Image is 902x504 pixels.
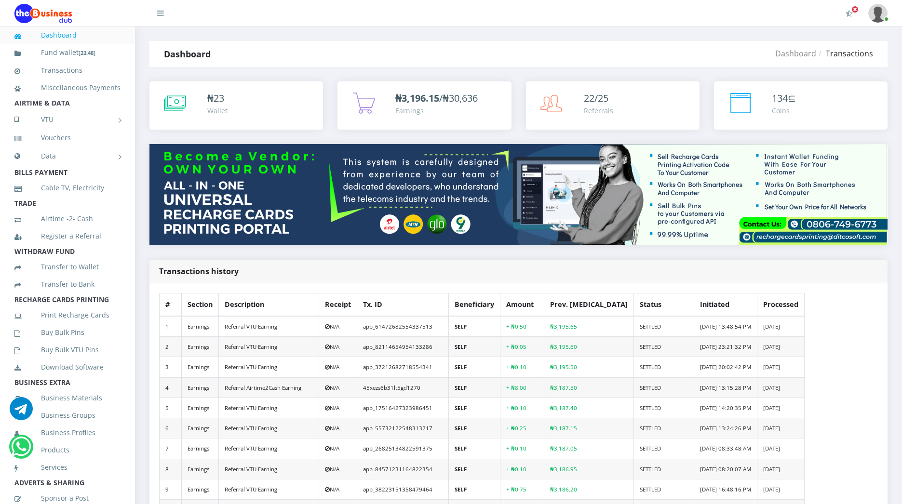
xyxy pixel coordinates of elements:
[757,438,805,459] td: [DATE]
[526,81,700,130] a: 22/25 Referrals
[219,418,319,438] td: Referral VTU Earning
[634,398,694,418] td: SETTLED
[14,456,121,478] a: Services
[544,316,634,337] td: ₦3,195.65
[772,106,796,116] div: Coins
[500,418,544,438] td: + ₦0.25
[182,479,219,499] td: Earnings
[544,438,634,459] td: ₦3,187.05
[160,357,182,377] td: 3
[14,127,121,149] a: Vouchers
[500,459,544,479] td: + ₦0.10
[182,293,219,316] th: Section
[544,377,634,398] td: ₦3,187.50
[395,106,478,116] div: Earnings
[160,418,182,438] td: 6
[219,377,319,398] td: Referral Airtime2Cash Earning
[319,418,357,438] td: N/A
[337,81,511,130] a: ₦3,196.15/₦30,636 Earnings
[544,357,634,377] td: ₦3,195.50
[500,293,544,316] th: Amount
[500,316,544,337] td: + ₦0.50
[500,438,544,459] td: + ₦0.10
[544,459,634,479] td: ₦3,186.95
[319,479,357,499] td: N/A
[14,273,121,295] a: Transfer to Bank
[160,293,182,316] th: #
[772,91,796,106] div: ⊆
[634,459,694,479] td: SETTLED
[11,442,31,458] a: Chat for support
[182,438,219,459] td: Earnings
[757,337,805,357] td: [DATE]
[319,377,357,398] td: N/A
[544,337,634,357] td: ₦3,195.60
[219,438,319,459] td: Referral VTU Earning
[160,459,182,479] td: 8
[159,266,239,277] strong: Transactions history
[182,357,219,377] td: Earnings
[14,339,121,361] a: Buy Bulk VTU Pins
[634,377,694,398] td: SETTLED
[544,398,634,418] td: ₦3,187.40
[14,59,121,81] a: Transactions
[634,418,694,438] td: SETTLED
[500,377,544,398] td: + ₦8.00
[634,316,694,337] td: SETTLED
[757,459,805,479] td: [DATE]
[207,91,228,106] div: ₦
[449,377,500,398] td: SELF
[149,144,888,245] img: multitenant_rcp.png
[160,438,182,459] td: 7
[544,479,634,499] td: ₦3,186.20
[182,377,219,398] td: Earnings
[357,479,449,499] td: app_38223151358479464
[14,41,121,64] a: Fund wallet[23.48]
[357,377,449,398] td: 45xezs6b31lt5gd1270
[357,357,449,377] td: app_37212682718554341
[634,479,694,499] td: SETTLED
[14,439,121,461] a: Products
[207,106,228,116] div: Wallet
[816,48,873,59] li: Transactions
[584,92,608,105] span: 22/25
[182,316,219,337] td: Earnings
[449,398,500,418] td: SELF
[449,479,500,499] td: SELF
[449,316,500,337] td: SELF
[319,293,357,316] th: Receipt
[757,377,805,398] td: [DATE]
[219,357,319,377] td: Referral VTU Earning
[160,316,182,337] td: 1
[694,459,757,479] td: [DATE] 08:20:07 AM
[319,357,357,377] td: N/A
[14,422,121,444] a: Business Profiles
[14,144,121,168] a: Data
[449,418,500,438] td: SELF
[584,106,613,116] div: Referrals
[149,81,323,130] a: ₦23 Wallet
[14,387,121,409] a: Business Materials
[694,377,757,398] td: [DATE] 13:15:28 PM
[868,4,888,23] img: User
[10,404,33,420] a: Chat for support
[500,398,544,418] td: + ₦0.10
[634,357,694,377] td: SETTLED
[757,293,805,316] th: Processed
[182,337,219,357] td: Earnings
[14,225,121,247] a: Register a Referral
[772,92,788,105] span: 134
[214,92,224,105] span: 23
[219,459,319,479] td: Referral VTU Earning
[14,77,121,99] a: Miscellaneous Payments
[500,479,544,499] td: + ₦0.75
[160,398,182,418] td: 5
[544,293,634,316] th: Prev. [MEDICAL_DATA]
[544,418,634,438] td: ₦3,187.15
[395,92,439,105] b: ₦3,196.15
[182,398,219,418] td: Earnings
[219,337,319,357] td: Referral VTU Earning
[449,357,500,377] td: SELF
[634,337,694,357] td: SETTLED
[694,438,757,459] td: [DATE] 08:33:48 AM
